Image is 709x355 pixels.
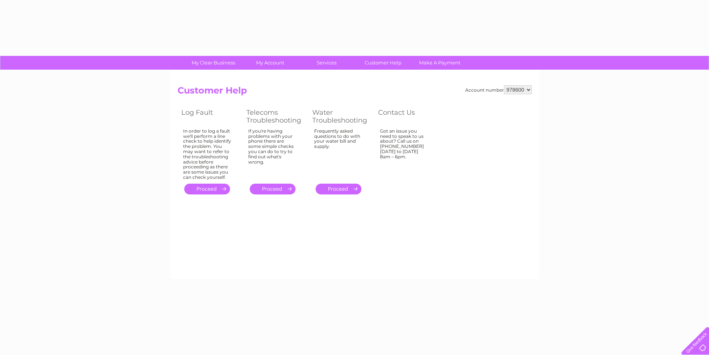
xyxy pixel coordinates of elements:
[184,184,230,194] a: .
[316,184,361,194] a: .
[409,56,470,70] a: Make A Payment
[296,56,357,70] a: Services
[314,129,363,177] div: Frequently asked questions to do with your water bill and supply.
[250,184,296,194] a: .
[178,85,532,99] h2: Customer Help
[309,107,374,126] th: Water Troubleshooting
[352,56,414,70] a: Customer Help
[465,85,532,94] div: Account number
[248,129,297,177] div: If you're having problems with your phone there are some simple checks you can do to try to find ...
[380,129,428,177] div: Got an issue you need to speak to us about? Call us on [PHONE_NUMBER] [DATE] to [DATE] 8am – 6pm.
[183,56,244,70] a: My Clear Business
[239,56,301,70] a: My Account
[374,107,440,126] th: Contact Us
[243,107,309,126] th: Telecoms Troubleshooting
[183,129,231,180] div: In order to log a fault we'll perform a line check to help identify the problem. You may want to ...
[178,107,243,126] th: Log Fault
